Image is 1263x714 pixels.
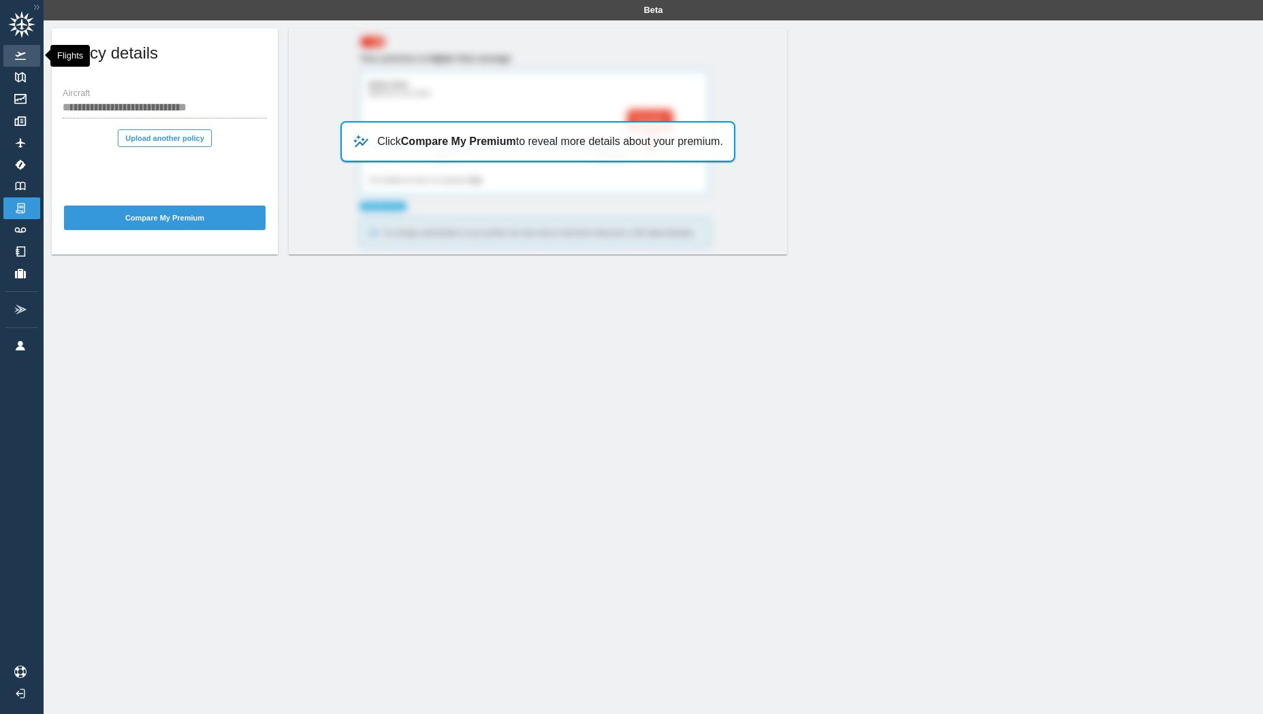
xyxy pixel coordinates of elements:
[353,133,369,150] img: uptrend-and-star-798e9c881b4915e3b082.svg
[63,42,158,64] h5: Policy details
[401,135,516,147] b: Compare My Premium
[63,88,90,100] label: Aircraft
[64,206,266,230] button: Compare My Premium
[118,129,212,147] button: Upload another policy
[377,133,723,150] p: Click to reveal more details about your premium.
[52,29,278,83] div: Policy details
